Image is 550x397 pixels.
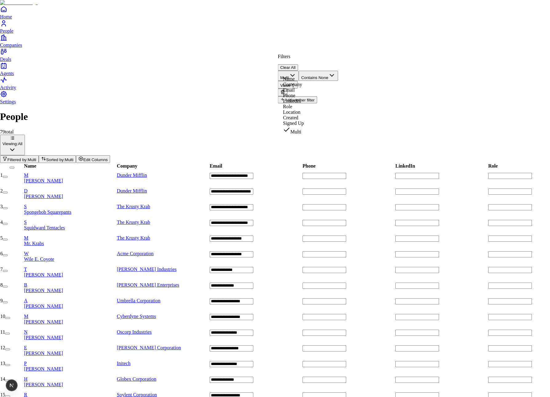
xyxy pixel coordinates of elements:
span: Signed Up [283,121,304,126]
span: Value [280,83,291,88]
span: Multi [291,129,302,134]
span: LinkedIn [283,98,301,104]
span: Role [283,104,292,109]
p: Filters [278,54,338,59]
span: Created [283,115,299,120]
span: Email [283,87,295,93]
span: Location [283,109,301,115]
button: Addanother filter [278,96,317,103]
span: Name [283,76,295,81]
button: Clear All [278,64,298,71]
span: Company [283,82,302,87]
span: Phone [283,93,295,98]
